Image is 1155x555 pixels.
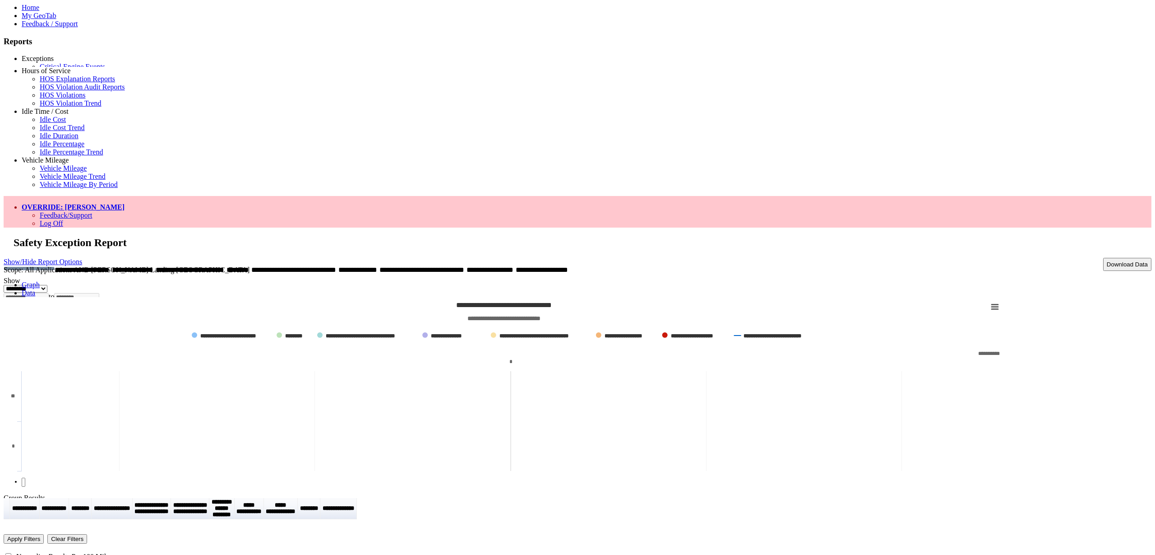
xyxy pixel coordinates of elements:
a: Critical Engine Events [40,63,105,70]
label: Group Results [4,494,45,502]
a: Idle Percentage Trend [40,148,103,156]
a: Home [22,4,39,11]
a: Vehicle Mileage By Period [40,181,118,188]
a: Idle Cost [40,116,66,123]
a: HOS Violations [40,91,85,99]
span: Scope: All Applications AND [PERSON_NAME] Landing [GEOGRAPHIC_DATA] [4,266,249,274]
h2: Safety Exception Report [14,237,1151,249]
button: Download Data [1103,258,1151,271]
a: Graph [22,281,40,289]
a: Feedback/Support [40,211,92,219]
a: Idle Duration [40,132,79,140]
a: HOS Violation Trend [40,99,102,107]
a: Show/Hide Report Options [4,256,82,268]
a: Idle Percentage [40,140,84,148]
a: HOS Explanation Reports [40,75,115,83]
label: Show [4,277,20,284]
a: Vehicle Mileage [40,164,87,172]
span: to [49,293,54,300]
a: Log Off [40,219,63,227]
h3: Reports [4,37,1151,47]
a: OVERRIDE: [PERSON_NAME] [22,203,125,211]
a: Idle Time / Cost [22,107,69,115]
a: My GeoTab [22,12,56,19]
a: Vehicle Mileage [22,156,69,164]
a: Vehicle Mileage Trend [40,173,106,180]
a: Idle Cost Trend [40,124,85,131]
a: HOS Violation Audit Reports [40,83,125,91]
a: Hours of Service [22,67,70,75]
a: Exceptions [22,55,54,62]
a: Feedback / Support [22,20,78,28]
a: Data [22,289,35,297]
